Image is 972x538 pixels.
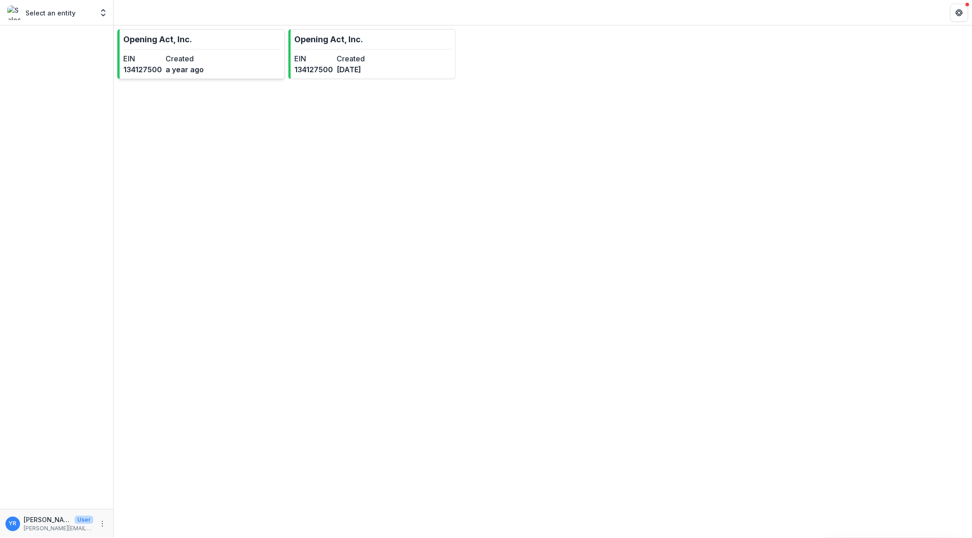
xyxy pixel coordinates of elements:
[288,29,456,79] a: Opening Act, Inc.EIN134127500Created[DATE]
[25,8,76,18] p: Select an entity
[166,53,204,64] dt: Created
[75,516,93,524] p: User
[24,524,93,533] p: [PERSON_NAME][EMAIL_ADDRESS][DOMAIN_NAME]
[123,64,162,75] dd: 134127500
[166,64,204,75] dd: a year ago
[123,33,192,45] p: Opening Act, Inc.
[9,521,17,527] div: Yvonne Roen
[7,5,22,20] img: Select an entity
[123,53,162,64] dt: EIN
[97,4,110,22] button: Open entity switcher
[294,33,363,45] p: Opening Act, Inc.
[117,29,285,79] a: Opening Act, Inc.EIN134127500Createda year ago
[294,53,333,64] dt: EIN
[950,4,968,22] button: Get Help
[337,53,375,64] dt: Created
[337,64,375,75] dd: [DATE]
[294,64,333,75] dd: 134127500
[97,518,108,529] button: More
[24,515,71,524] p: [PERSON_NAME]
